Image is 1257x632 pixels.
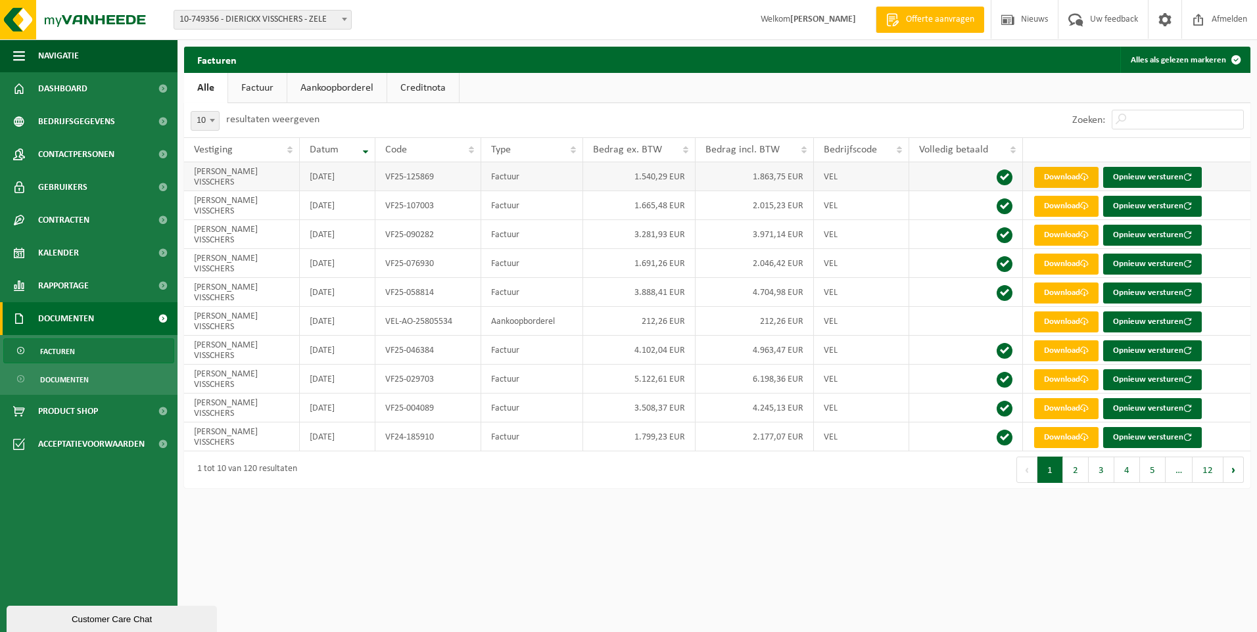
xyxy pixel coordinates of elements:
[7,603,220,632] iframe: chat widget
[814,220,909,249] td: VEL
[184,365,300,394] td: [PERSON_NAME] VISSCHERS
[814,278,909,307] td: VEL
[191,111,220,131] span: 10
[387,73,459,103] a: Creditnota
[481,191,583,220] td: Factuur
[814,249,909,278] td: VEL
[300,249,375,278] td: [DATE]
[300,422,375,451] td: [DATE]
[696,422,814,451] td: 2.177,07 EUR
[814,365,909,394] td: VEL
[375,336,481,365] td: VF25-046384
[1034,254,1099,275] a: Download
[184,47,250,72] h2: Facturen
[790,14,856,24] strong: [PERSON_NAME]
[696,365,814,394] td: 6.198,36 EUR
[1034,225,1099,246] a: Download
[184,278,300,307] td: [PERSON_NAME] VISSCHERS
[184,73,227,103] a: Alle
[491,145,511,155] span: Type
[1103,311,1202,332] button: Opnieuw versturen
[1223,457,1244,483] button: Next
[300,220,375,249] td: [DATE]
[1114,457,1140,483] button: 4
[1034,167,1099,188] a: Download
[375,191,481,220] td: VF25-107003
[38,428,145,461] span: Acceptatievoorwaarden
[184,422,300,451] td: [PERSON_NAME] VISSCHERS
[375,249,481,278] td: VF25-076930
[583,220,696,249] td: 3.281,93 EUR
[38,72,87,105] span: Dashboard
[814,336,909,365] td: VEL
[375,365,481,394] td: VF25-029703
[481,307,583,336] td: Aankoopborderel
[38,39,79,72] span: Navigatie
[184,336,300,365] td: [PERSON_NAME] VISSCHERS
[184,191,300,220] td: [PERSON_NAME] VISSCHERS
[1034,398,1099,419] a: Download
[583,365,696,394] td: 5.122,61 EUR
[40,367,89,392] span: Documenten
[1120,47,1249,73] button: Alles als gelezen markeren
[1166,457,1193,483] span: …
[481,249,583,278] td: Factuur
[38,204,89,237] span: Contracten
[1103,369,1202,390] button: Opnieuw versturen
[1103,196,1202,217] button: Opnieuw versturen
[481,365,583,394] td: Factuur
[814,422,909,451] td: VEL
[481,220,583,249] td: Factuur
[38,237,79,269] span: Kalender
[174,11,351,29] span: 10-749356 - DIERICKX VISSCHERS - ZELE
[481,278,583,307] td: Factuur
[375,162,481,191] td: VF25-125869
[300,191,375,220] td: [DATE]
[300,365,375,394] td: [DATE]
[876,7,984,33] a: Offerte aanvragen
[194,145,233,155] span: Vestiging
[184,220,300,249] td: [PERSON_NAME] VISSCHERS
[1103,225,1202,246] button: Opnieuw versturen
[184,394,300,422] td: [PERSON_NAME] VISSCHERS
[583,336,696,365] td: 4.102,04 EUR
[38,105,115,138] span: Bedrijfsgegevens
[1103,340,1202,361] button: Opnieuw versturen
[814,394,909,422] td: VEL
[1034,311,1099,332] a: Download
[481,162,583,191] td: Factuur
[38,302,94,335] span: Documenten
[191,112,219,130] span: 10
[1034,282,1099,304] a: Download
[3,338,174,363] a: Facturen
[184,307,300,336] td: [PERSON_NAME] VISSCHERS
[1103,427,1202,448] button: Opnieuw versturen
[481,394,583,422] td: Factuur
[375,220,481,249] td: VF25-090282
[1034,427,1099,448] a: Download
[287,73,387,103] a: Aankoopborderel
[1103,167,1202,188] button: Opnieuw versturen
[226,114,320,125] label: resultaten weergeven
[375,394,481,422] td: VF25-004089
[3,367,174,392] a: Documenten
[696,191,814,220] td: 2.015,23 EUR
[300,307,375,336] td: [DATE]
[1103,282,1202,304] button: Opnieuw versturen
[481,336,583,365] td: Factuur
[38,138,114,171] span: Contactpersonen
[814,307,909,336] td: VEL
[696,336,814,365] td: 4.963,47 EUR
[814,191,909,220] td: VEL
[696,278,814,307] td: 4.704,98 EUR
[824,145,877,155] span: Bedrijfscode
[593,145,662,155] span: Bedrag ex. BTW
[696,249,814,278] td: 2.046,42 EUR
[583,249,696,278] td: 1.691,26 EUR
[696,394,814,422] td: 4.245,13 EUR
[1103,398,1202,419] button: Opnieuw versturen
[583,422,696,451] td: 1.799,23 EUR
[375,307,481,336] td: VEL-AO-25805534
[583,191,696,220] td: 1.665,48 EUR
[1034,196,1099,217] a: Download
